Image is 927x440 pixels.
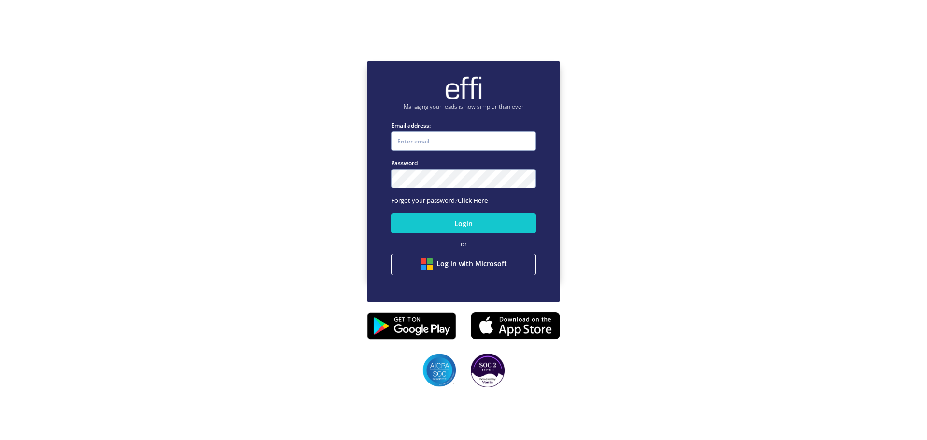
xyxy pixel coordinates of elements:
span: or [461,240,467,249]
label: Password [391,158,536,168]
button: Login [391,213,536,233]
button: Log in with Microsoft [391,254,536,275]
input: Enter email [391,131,536,151]
img: SOC2 badges [422,354,456,387]
img: appstore.8725fd3.png [471,309,560,342]
span: Forgot your password? [391,196,488,205]
img: btn google [421,258,433,270]
img: SOC2 badges [471,354,505,387]
label: Email address: [391,121,536,130]
img: playstore.0fabf2e.png [367,306,456,346]
a: Click Here [458,196,488,205]
p: Managing your leads is now simpler than ever [391,102,536,111]
img: brand-logo.ec75409.png [444,76,483,100]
